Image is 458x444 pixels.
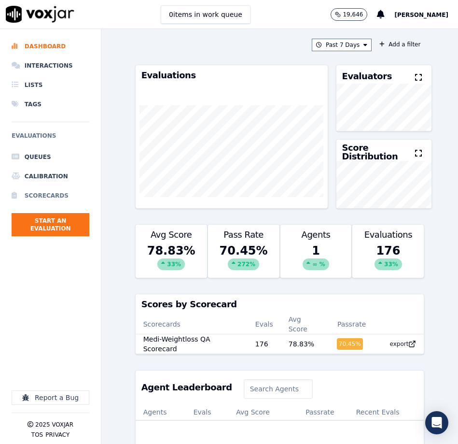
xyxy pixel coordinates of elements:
[12,95,89,114] a: Tags
[157,258,185,270] div: 33 %
[342,143,416,161] h3: Score Distribution
[286,230,346,239] h3: Agents
[141,383,232,392] h3: Agent Leaderboard
[343,11,363,18] p: 19,646
[358,230,418,239] h3: Evaluations
[12,167,89,186] a: Calibration
[394,9,458,20] button: [PERSON_NAME]
[329,315,375,334] th: Passrate
[136,334,248,354] td: Medi-Weightloss QA Scorecard
[375,258,402,270] div: 33 %
[35,421,73,429] p: 2025 Voxjar
[312,39,372,51] button: Past 7 Days
[141,71,322,80] h3: Evaluations
[425,411,448,434] div: Open Intercom Messenger
[12,56,89,75] a: Interactions
[186,404,229,420] th: Evals
[214,230,274,239] h3: Pass Rate
[375,39,424,50] button: Add a filter
[136,404,186,420] th: Agents
[12,213,89,236] button: Start an Evaluation
[208,241,279,278] div: 70.45 %
[331,8,367,21] button: 19,646
[161,5,250,24] button: 0items in work queue
[12,37,89,56] a: Dashboard
[244,379,313,399] input: Search Agents
[228,404,291,420] th: Avg Score
[141,230,201,239] h3: Avg Score
[303,258,329,270] div: ∞ %
[12,147,89,167] a: Queues
[382,336,416,352] button: export
[337,338,363,350] div: 70.45 %
[281,334,329,354] td: 78.83 %
[352,241,424,278] div: 176
[12,390,89,405] button: Report a Bug
[394,12,448,18] span: [PERSON_NAME]
[136,315,248,334] th: Scorecards
[348,404,424,420] th: Recent Evals
[281,315,329,334] th: Avg Score
[136,241,207,278] div: 78.83 %
[248,315,281,334] th: Evals
[342,72,392,81] h3: Evaluators
[228,258,259,270] div: 272 %
[12,130,89,147] h6: Evaluations
[331,8,377,21] button: 19,646
[6,6,74,23] img: voxjar logo
[12,186,89,205] a: Scorecards
[280,241,352,278] div: 1
[291,404,348,420] th: Passrate
[12,75,89,95] a: Lists
[31,431,43,439] button: TOS
[45,431,69,439] button: Privacy
[141,300,418,309] h3: Scores by Scorecard
[248,334,281,354] td: 176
